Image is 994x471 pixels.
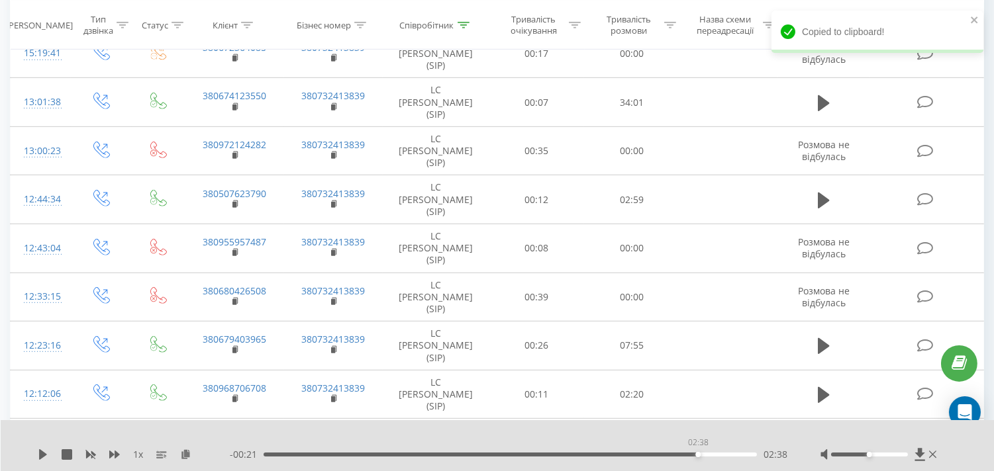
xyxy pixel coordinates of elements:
div: Тривалість очікування [501,14,566,36]
td: 00:00 [584,273,679,321]
td: 02:20 [584,370,679,419]
a: 380972124282 [203,138,266,151]
a: 380679403965 [203,333,266,345]
span: Розмова не відбулась [798,138,850,163]
td: 00:39 [489,273,585,321]
td: 34:01 [584,78,679,127]
a: 380968706708 [203,382,266,394]
td: 00:00 [584,419,679,468]
span: 1 x [133,448,143,461]
td: LC [PERSON_NAME] (SIP) [383,419,489,468]
td: LC [PERSON_NAME] (SIP) [383,224,489,273]
div: 12:12:06 [24,381,58,407]
td: LC [PERSON_NAME] (SIP) [383,29,489,78]
a: 380507623790 [203,187,266,200]
a: 380732413839 [301,382,365,394]
div: Співробітник [400,19,454,30]
div: Accessibility label [695,452,701,457]
td: 00:00 [584,126,679,175]
td: 00:35 [489,126,585,175]
td: 00:11 [489,370,585,419]
span: Розмова не відбулась [798,284,850,309]
div: Тривалість розмови [596,14,661,36]
a: 380955957487 [203,235,266,248]
span: 02:38 [764,448,787,461]
a: 380732413839 [301,284,365,297]
a: 380732413839 [301,89,365,102]
span: - 00:21 [230,448,264,461]
td: 00:08 [489,224,585,273]
td: LC [PERSON_NAME] (SIP) [383,126,489,175]
a: 380674123550 [203,89,266,102]
div: 12:33:15 [24,284,58,310]
td: 00:00 [584,29,679,78]
td: LC [PERSON_NAME] (SIP) [383,370,489,419]
td: LC [PERSON_NAME] (SIP) [383,321,489,370]
div: 12:43:04 [24,235,58,261]
a: 380732413839 [301,41,365,54]
a: 380732413839 [301,333,365,345]
td: 02:59 [584,175,679,224]
div: Copied to clipboard! [771,11,983,53]
a: 380672364085 [203,41,266,54]
td: LC [PERSON_NAME] (SIP) [383,78,489,127]
a: 380732413839 [301,235,365,248]
td: 00:07 [489,78,585,127]
div: 13:01:38 [24,89,58,115]
div: 02:38 [685,433,711,452]
a: 380680426508 [203,284,266,297]
div: 12:44:34 [24,187,58,212]
td: 00:44 [489,419,585,468]
div: Accessibility label [867,452,872,457]
div: Назва схеми переадресації [691,14,760,36]
td: LC [PERSON_NAME] (SIP) [383,273,489,321]
td: 00:17 [489,29,585,78]
td: 00:00 [584,224,679,273]
td: LC [PERSON_NAME] (SIP) [383,175,489,224]
div: Open Intercom Messenger [949,396,981,428]
div: Тип дзвінка [83,14,113,36]
div: 12:23:16 [24,333,58,359]
span: Розмова не відбулась [798,235,850,260]
div: Бізнес номер [297,19,351,30]
div: Статус [142,19,168,30]
div: 13:00:23 [24,138,58,164]
button: close [970,15,979,27]
div: Клієнт [213,19,238,30]
td: 00:12 [489,175,585,224]
td: 00:26 [489,321,585,370]
div: 15:19:41 [24,40,58,66]
a: 380732413839 [301,187,365,200]
td: 07:55 [584,321,679,370]
a: 380732413839 [301,138,365,151]
div: [PERSON_NAME] [6,19,73,30]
